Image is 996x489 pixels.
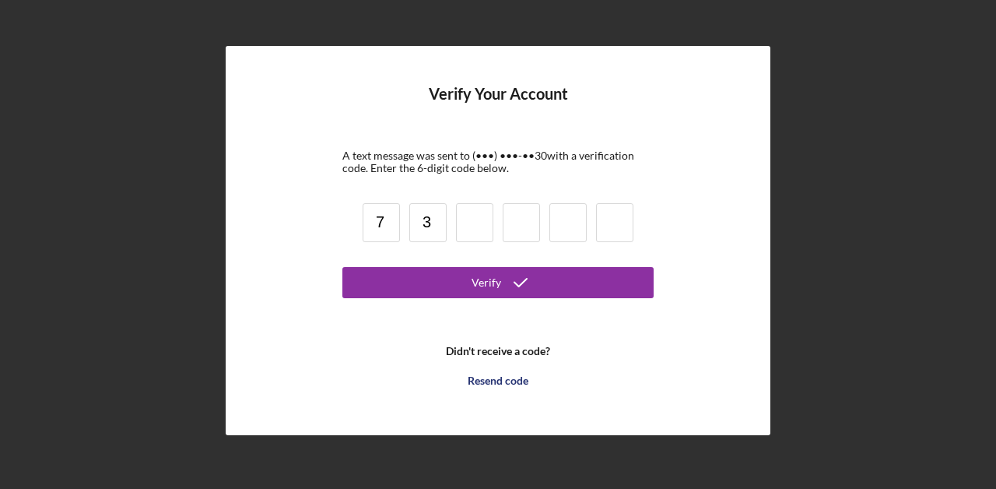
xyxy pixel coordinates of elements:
[429,85,568,126] h4: Verify Your Account
[342,150,654,174] div: A text message was sent to (•••) •••-•• 30 with a verification code. Enter the 6-digit code below.
[472,267,501,298] div: Verify
[468,365,528,396] div: Resend code
[342,365,654,396] button: Resend code
[446,345,550,357] b: Didn't receive a code?
[342,267,654,298] button: Verify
